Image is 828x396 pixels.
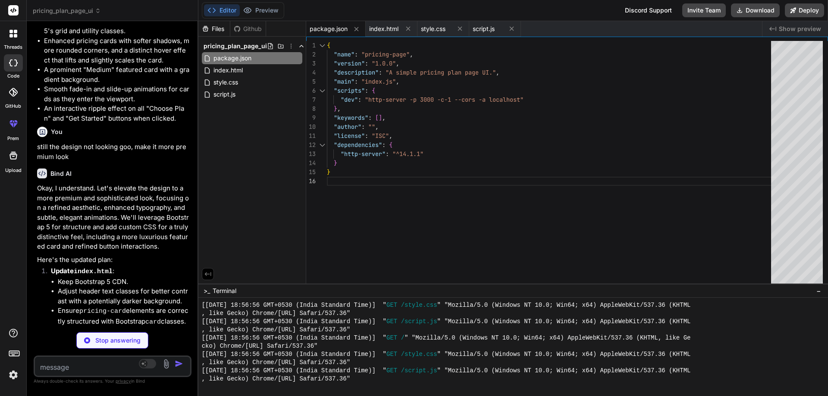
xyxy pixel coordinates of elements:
span: : [379,69,382,76]
p: Okay, I understand. Let's elevate the design to a more premium and sophisticated look, focusing o... [37,184,190,252]
span: " "Mozilla/5.0 (Windows NT 10.0; Win64; x64) AppleWebKit/537.36 (KHTML, like Ge [405,334,690,342]
li: An interactive ripple effect on all "Choose Plan" and "Get Started" buttons when clicked. [44,104,190,123]
span: "A simple pricing plan page UI." [386,69,496,76]
span: [[DATE] 18:56:56 GMT+0530 (India Standard Time)] " [202,301,386,309]
span: : [386,150,389,158]
div: 7 [306,95,316,104]
p: Always double-check its answers. Your in Bind [34,377,191,385]
span: "description" [334,69,379,76]
li: Keep Bootstrap 5 CDN. [58,277,190,287]
span: /style.css [401,301,437,309]
span: , [375,123,379,131]
span: "index.js" [361,78,396,85]
span: "ISC" [372,132,389,140]
span: index.html [369,25,398,33]
span: pricing_plan_page_ui [204,42,267,50]
span: } [327,168,330,176]
div: 11 [306,131,316,140]
span: cko) Chrome/[URL] Safari/537.36" [202,342,318,350]
div: 8 [306,104,316,113]
span: script.js [473,25,495,33]
span: "http-server -p 3000 -c-1 --cors -a localhost" [365,96,524,103]
strong: Update [51,267,113,275]
div: 2 [306,50,316,59]
span: , like Gecko) Chrome/[URL] Safari/537.36" [202,359,350,367]
div: 10 [306,122,316,131]
span: , like Gecko) Chrome/[URL] Safari/537.36" [202,326,350,334]
label: threads [4,44,22,51]
span: : [361,123,365,131]
span: GET [386,318,397,326]
span: package.json [213,53,252,63]
span: − [816,287,821,295]
span: [[DATE] 18:56:56 GMT+0530 (India Standard Time)] " [202,334,386,342]
span: } [334,105,337,112]
span: privacy [116,378,131,384]
span: , [496,69,499,76]
span: : [365,87,368,94]
span: : [358,96,361,103]
div: 12 [306,140,316,150]
span: " "Mozilla/5.0 (Windows NT 10.0; Win64; x64) AppleWebKit/537.36 (KHTML [437,367,691,375]
span: " "Mozilla/5.0 (Windows NT 10.0; Win64; x64) AppleWebKit/537.36 (KHTML [437,301,691,309]
span: , [389,132,392,140]
label: code [7,72,19,80]
span: : [354,50,358,58]
li: Smooth fade-in and slide-up animations for cards as they enter the viewport. [44,84,190,104]
button: Download [731,3,780,17]
span: pricing_plan_page_ui [33,6,101,15]
span: } [334,159,337,167]
h6: Bind AI [50,169,72,178]
span: GET [386,350,397,359]
div: 4 [306,68,316,77]
span: [[DATE] 18:56:56 GMT+0530 (India Standard Time)] " [202,367,386,375]
span: "author" [334,123,361,131]
div: 16 [306,177,316,186]
span: [ [375,114,379,122]
div: Click to collapse the range. [317,140,328,150]
span: "version" [334,59,365,67]
code: pricing-card [79,308,126,315]
code: index.html [74,268,113,275]
span: GET [386,301,397,309]
span: Show preview [779,25,821,33]
span: "keywords" [334,114,368,122]
span: ] [379,114,382,122]
span: [[DATE] 18:56:56 GMT+0530 (India Standard Time)] " [202,318,386,326]
span: style.css [213,77,239,87]
button: Invite Team [682,3,726,17]
span: GET [386,334,397,342]
span: "pricing-page" [361,50,410,58]
div: 6 [306,86,316,95]
span: / [401,334,405,342]
span: "dev" [341,96,358,103]
span: , [337,105,341,112]
div: 3 [306,59,316,68]
span: : [365,132,368,140]
span: , [382,114,386,122]
span: "1.0.0" [372,59,396,67]
button: Preview [240,4,282,16]
li: A prominent "Medium" featured card with a gradient background. [44,65,190,84]
span: , [396,78,399,85]
div: Click to collapse the range. [317,86,328,95]
span: "dependencies" [334,141,382,149]
span: , like Gecko) Chrome/[URL] Safari/537.36" [202,375,350,383]
span: { [327,41,330,49]
p: still the design not looking goo, make it more premium look [37,142,190,162]
div: 13 [306,150,316,159]
span: [[DATE] 18:56:56 GMT+0530 (India Standard Time)] " [202,350,386,359]
label: Upload [5,167,22,174]
img: icon [175,359,183,368]
label: prem [7,135,19,142]
li: Ensure elements are correctly structured with Bootstrap classes. [58,306,190,327]
span: /style.css [401,350,437,359]
p: Here's the updated plan: [37,255,190,265]
span: /script.js [401,318,437,326]
span: { [389,141,392,149]
span: index.html [213,65,244,75]
span: "main" [334,78,354,85]
button: Deploy [785,3,824,17]
li: Enhanced pricing cards with softer shadows, more rounded corners, and a distinct hover effect tha... [44,36,190,65]
button: Editor [204,4,240,16]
